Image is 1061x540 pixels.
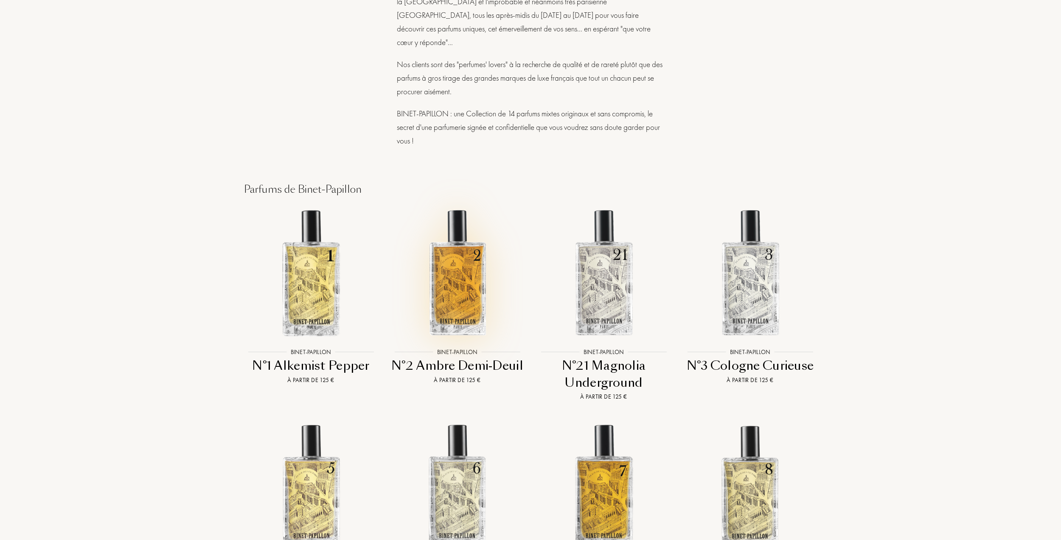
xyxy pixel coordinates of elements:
[579,347,628,356] div: Binet-Papillon
[397,58,664,98] div: Nos clients sont des "perfumes' lovers" à la recherche de qualité et de rareté plutôt que des par...
[387,357,527,374] div: N°2 Ambre Demi-Deuil
[726,347,775,356] div: Binet-Papillon
[241,376,381,385] div: À partir de 125 €
[684,206,816,338] img: N°3 Cologne Curieuse Binet Papillon
[245,206,377,338] img: N°1 Alkemist Pepper Binet Papillon
[397,107,664,148] div: BINET-PAPILLON : une Collection de 14 parfums mixtes originaux et sans compromis, le secret d'une...
[677,197,823,412] a: N°3 Cologne Curieuse Binet PapillonBinet-PapillonN°3 Cologne CurieuseÀ partir de 125 €
[680,376,820,385] div: À partir de 125 €
[384,197,530,412] a: N°2 Ambre Demi-Deuil Binet PapillonBinet-PapillonN°2 Ambre Demi-DeuilÀ partir de 125 €
[680,357,820,374] div: N°3 Cologne Curieuse
[241,357,381,374] div: N°1 Alkemist Pepper
[238,182,823,197] div: Parfums de Binet-Papillon
[530,197,677,412] a: N°21 Magnolia Underground Binet PapillonBinet-PapillonN°21 Magnolia UndergroundÀ partir de 125 €
[391,206,523,338] img: N°2 Ambre Demi-Deuil Binet Papillon
[433,347,482,356] div: Binet-Papillon
[238,197,384,412] a: N°1 Alkemist Pepper Binet PapillonBinet-PapillonN°1 Alkemist PepperÀ partir de 125 €
[387,376,527,385] div: À partir de 125 €
[534,392,674,401] div: À partir de 125 €
[286,347,335,356] div: Binet-Papillon
[538,206,670,338] img: N°21 Magnolia Underground Binet Papillon
[534,357,674,391] div: N°21 Magnolia Underground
